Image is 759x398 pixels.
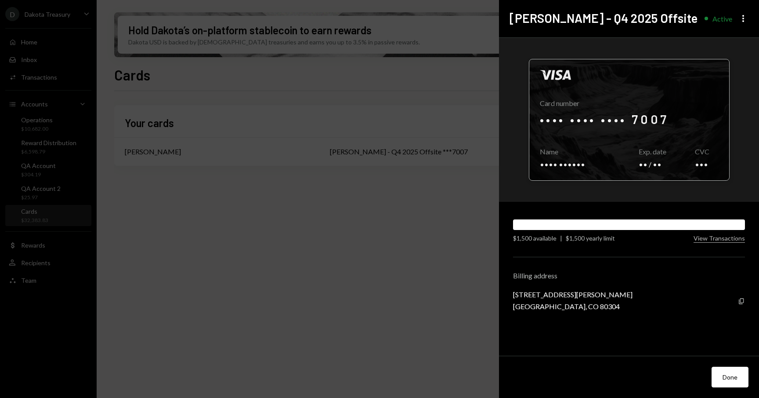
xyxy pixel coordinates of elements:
[566,234,615,243] div: $1,500 yearly limit
[513,302,632,310] div: [GEOGRAPHIC_DATA], CO 80304
[560,234,562,243] div: |
[513,290,632,299] div: [STREET_ADDRESS][PERSON_NAME]
[513,234,557,243] div: $1,500 available
[712,15,732,23] div: Active
[513,271,745,280] div: Billing address
[510,10,698,27] h2: [PERSON_NAME] - Q4 2025 Offsite
[712,367,748,387] button: Done
[694,234,745,243] button: View Transactions
[529,59,730,181] div: Click to reveal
